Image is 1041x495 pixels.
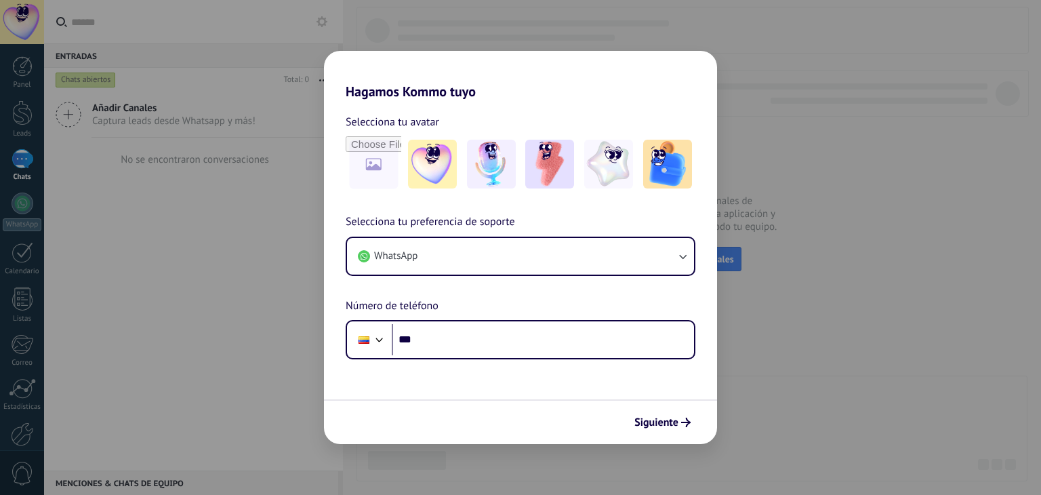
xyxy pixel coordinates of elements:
[346,113,439,131] span: Selecciona tu avatar
[634,418,678,427] span: Siguiente
[467,140,516,189] img: -2.jpeg
[643,140,692,189] img: -5.jpeg
[628,411,697,434] button: Siguiente
[408,140,457,189] img: -1.jpeg
[584,140,633,189] img: -4.jpeg
[324,51,717,100] h2: Hagamos Kommo tuyo
[525,140,574,189] img: -3.jpeg
[346,214,515,231] span: Selecciona tu preferencia de soporte
[346,298,438,315] span: Número de teléfono
[351,325,377,354] div: Colombia: + 57
[347,238,694,275] button: WhatsApp
[374,250,417,263] span: WhatsApp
